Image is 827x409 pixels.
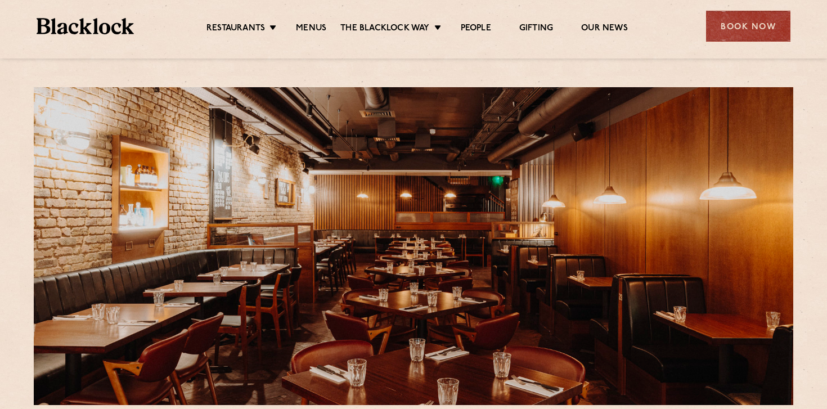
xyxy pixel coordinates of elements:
a: People [461,23,491,35]
a: Menus [296,23,326,35]
a: Gifting [519,23,553,35]
div: Book Now [706,11,790,42]
a: Restaurants [206,23,265,35]
img: BL_Textured_Logo-footer-cropped.svg [37,18,134,34]
a: Our News [581,23,628,35]
a: The Blacklock Way [340,23,429,35]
